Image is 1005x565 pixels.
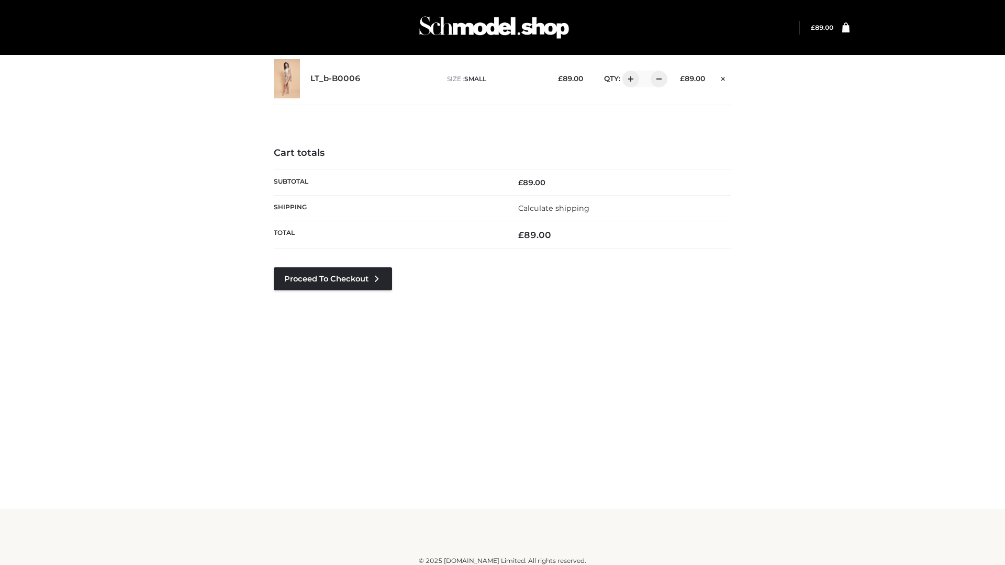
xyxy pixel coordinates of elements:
th: Total [274,221,502,249]
span: £ [518,178,523,187]
th: Subtotal [274,169,502,195]
bdi: 89.00 [811,24,833,31]
img: Schmodel Admin 964 [416,7,573,48]
span: £ [811,24,815,31]
span: £ [558,74,563,83]
bdi: 89.00 [518,178,545,187]
bdi: 89.00 [518,230,551,240]
a: Calculate shipping [518,204,589,213]
a: £89.00 [811,24,833,31]
span: £ [518,230,524,240]
a: Remove this item [716,71,731,84]
th: Shipping [274,195,502,221]
div: QTY: [594,71,664,87]
a: Proceed to Checkout [274,267,392,290]
span: SMALL [464,75,486,83]
span: £ [680,74,685,83]
bdi: 89.00 [558,74,583,83]
a: LT_b-B0006 [310,74,361,84]
bdi: 89.00 [680,74,705,83]
p: size : [447,74,542,84]
h4: Cart totals [274,148,731,159]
